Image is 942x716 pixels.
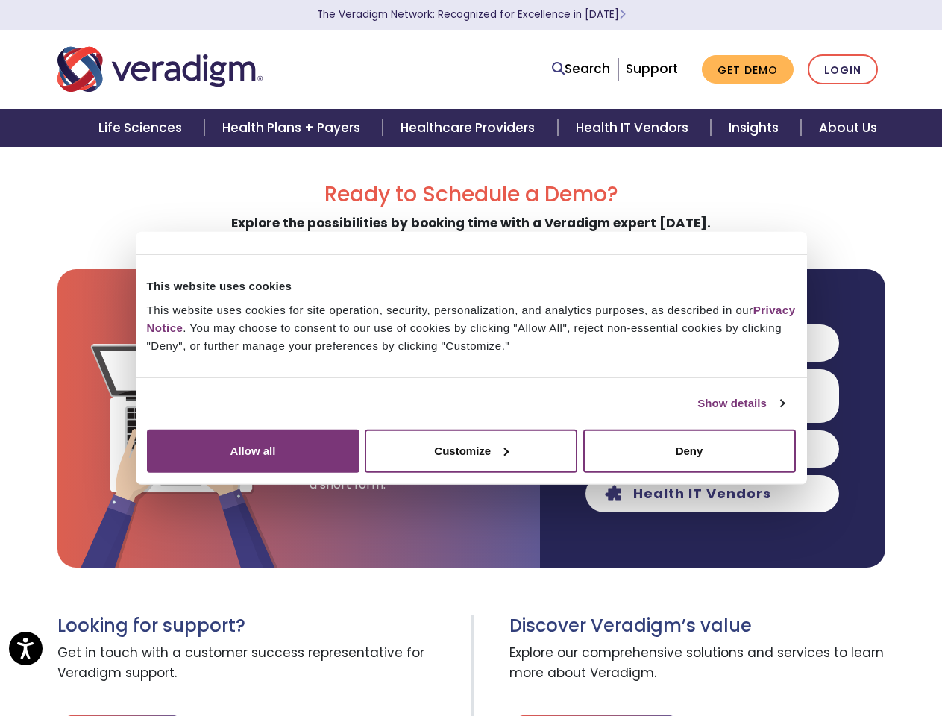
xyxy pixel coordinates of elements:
button: Deny [583,429,796,472]
div: This website uses cookies [147,277,796,295]
a: Health Plans + Payers [204,109,383,147]
button: Allow all [147,429,359,472]
a: Health IT Vendors [558,109,711,147]
a: Privacy Notice [147,303,796,333]
span: Explore our comprehensive solutions and services to learn more about Veradigm. [509,637,885,691]
a: About Us [801,109,895,147]
a: Login [808,54,878,85]
h3: Discover Veradigm’s value [509,615,885,637]
a: Show details [697,395,784,412]
a: Healthcare Providers [383,109,557,147]
strong: Explore the possibilities by booking time with a Veradigm expert [DATE]. [231,214,711,232]
span: Learn More [619,7,626,22]
h3: Looking for support? [57,615,460,637]
a: Life Sciences [81,109,204,147]
h2: Ready to Schedule a Demo? [57,182,885,207]
a: Support [626,60,678,78]
img: Veradigm logo [57,45,263,94]
span: Get in touch with a customer success representative for Veradigm support. [57,637,460,691]
a: Search [552,59,610,79]
a: Get Demo [702,55,794,84]
div: This website uses cookies for site operation, security, personalization, and analytics purposes, ... [147,301,796,354]
button: Customize [365,429,577,472]
a: Insights [711,109,801,147]
a: The Veradigm Network: Recognized for Excellence in [DATE]Learn More [317,7,626,22]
